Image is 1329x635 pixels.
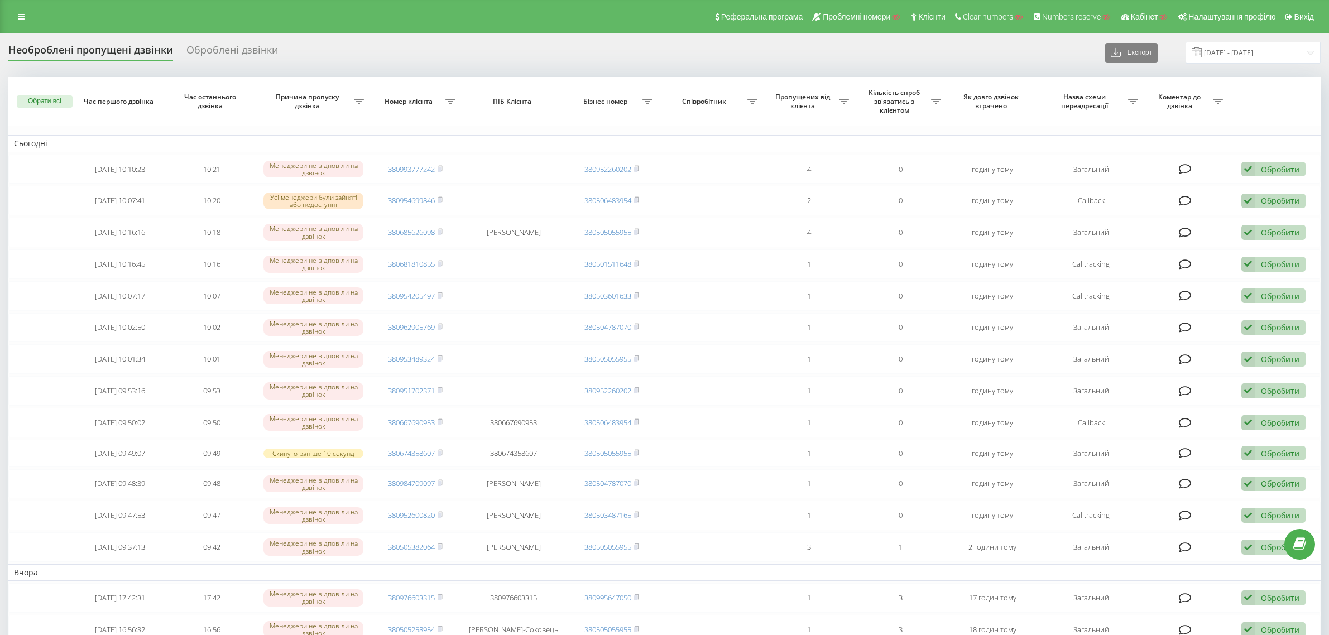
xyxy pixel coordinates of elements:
td: годину тому [947,249,1039,279]
span: Пропущених від клієнта [769,93,839,110]
span: Clear numbers [963,12,1013,21]
div: Менеджери не відповіли на дзвінок [263,382,363,399]
span: Вихід [1294,12,1314,21]
a: 380505382064 [388,542,435,552]
div: Обробити [1261,624,1299,635]
td: 10:18 [166,218,258,247]
td: Загальний [1038,313,1143,343]
button: Експорт [1105,43,1158,63]
a: 380501511648 [584,259,631,269]
td: годину тому [947,281,1039,311]
td: Загальний [1038,344,1143,374]
a: 380995647050 [584,593,631,603]
td: [DATE] 10:02:50 [74,313,166,343]
a: 380506483954 [584,417,631,427]
td: 1 [763,249,855,279]
td: Загальний [1038,583,1143,613]
div: Скинуто раніше 10 секунд [263,449,363,458]
td: 0 [855,469,947,499]
span: Коментар до дзвінка [1149,93,1213,110]
a: 380993777242 [388,164,435,174]
td: Загальний [1038,155,1143,184]
td: 10:07 [166,281,258,311]
a: 380505055955 [584,542,631,552]
div: Обробити [1261,448,1299,459]
td: годину тому [947,155,1039,184]
div: Обробити [1261,259,1299,270]
span: ПІБ Клієнта [471,97,555,106]
div: Обробити [1261,164,1299,175]
div: Обробити [1261,510,1299,521]
td: Загальний [1038,440,1143,467]
div: Усі менеджери були зайняті або недоступні [263,193,363,209]
a: 380954205497 [388,291,435,301]
td: 1 [763,376,855,406]
div: Менеджери не відповіли на дзвінок [263,351,363,368]
span: Numbers reserve [1042,12,1101,21]
td: [DATE] 10:16:45 [74,249,166,279]
span: Клієнти [918,12,946,21]
span: Час першого дзвінка [84,97,156,106]
a: 380962905769 [388,322,435,332]
span: Номер клієнта [375,97,446,106]
td: [DATE] 10:16:16 [74,218,166,247]
div: Оброблені дзвінки [186,44,278,61]
a: 380503487165 [584,510,631,520]
td: [DATE] 09:49:07 [74,440,166,467]
td: Загальний [1038,532,1143,562]
td: 1 [763,281,855,311]
td: Calltracking [1038,501,1143,530]
td: Вчора [8,564,1321,581]
div: Менеджери не відповіли на дзвінок [263,319,363,336]
td: 09:42 [166,532,258,562]
span: Назва схеми переадресації [1044,93,1128,110]
span: Налаштування профілю [1188,12,1275,21]
td: 0 [855,155,947,184]
div: Обробити [1261,542,1299,552]
td: 1 [763,469,855,499]
td: 17:42 [166,583,258,613]
td: Calltracking [1038,249,1143,279]
td: годину тому [947,440,1039,467]
td: [PERSON_NAME] [461,532,566,562]
td: [PERSON_NAME] [461,218,566,247]
a: 380667690953 [388,417,435,427]
td: 09:53 [166,376,258,406]
button: Обрати всі [17,95,73,108]
td: 380674358607 [461,440,566,467]
span: Проблемні номери [823,12,890,21]
td: 0 [855,218,947,247]
div: Менеджери не відповіли на дзвінок [263,538,363,555]
td: 1 [763,408,855,437]
a: 380954699846 [388,195,435,205]
td: 0 [855,408,947,437]
td: 09:47 [166,501,258,530]
td: 0 [855,440,947,467]
div: Необроблені пропущені дзвінки [8,44,173,61]
td: 1 [763,583,855,613]
a: 380506483954 [584,195,631,205]
td: 10:20 [166,186,258,215]
td: [DATE] 09:37:13 [74,532,166,562]
td: годину тому [947,408,1039,437]
td: 10:02 [166,313,258,343]
span: Причина пропуску дзвінка [263,93,354,110]
td: Callback [1038,186,1143,215]
td: [DATE] 17:42:31 [74,583,166,613]
a: 380984709097 [388,478,435,488]
a: 380505055955 [584,624,631,634]
a: 380505258954 [388,624,435,634]
td: годину тому [947,313,1039,343]
td: 10:21 [166,155,258,184]
td: 0 [855,186,947,215]
td: 09:48 [166,469,258,499]
td: 4 [763,155,855,184]
td: годину тому [947,344,1039,374]
div: Обробити [1261,195,1299,206]
a: 380952600820 [388,510,435,520]
div: Обробити [1261,593,1299,603]
td: 1 [763,440,855,467]
div: Обробити [1261,478,1299,489]
td: Calltracking [1038,281,1143,311]
td: [DATE] 10:07:17 [74,281,166,311]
